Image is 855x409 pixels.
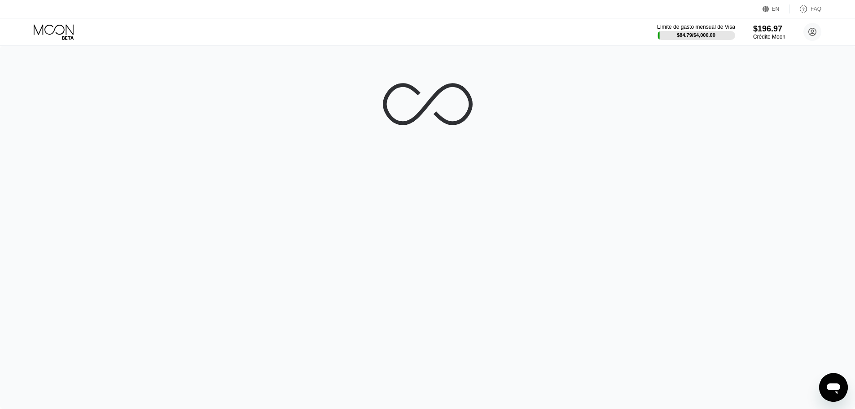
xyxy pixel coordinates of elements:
[753,24,785,40] div: $196.97Crédito Moon
[657,24,735,40] div: Límite de gasto mensual de Visa$84.79/$4,000.00
[753,24,785,34] div: $196.97
[677,32,715,38] div: $84.79 / $4,000.00
[763,4,790,13] div: EN
[790,4,821,13] div: FAQ
[811,6,821,12] div: FAQ
[819,373,848,402] iframe: Botón para iniciar la ventana de mensajería, conversación en curso
[657,24,735,30] div: Límite de gasto mensual de Visa
[772,6,780,12] div: EN
[753,34,785,40] div: Crédito Moon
